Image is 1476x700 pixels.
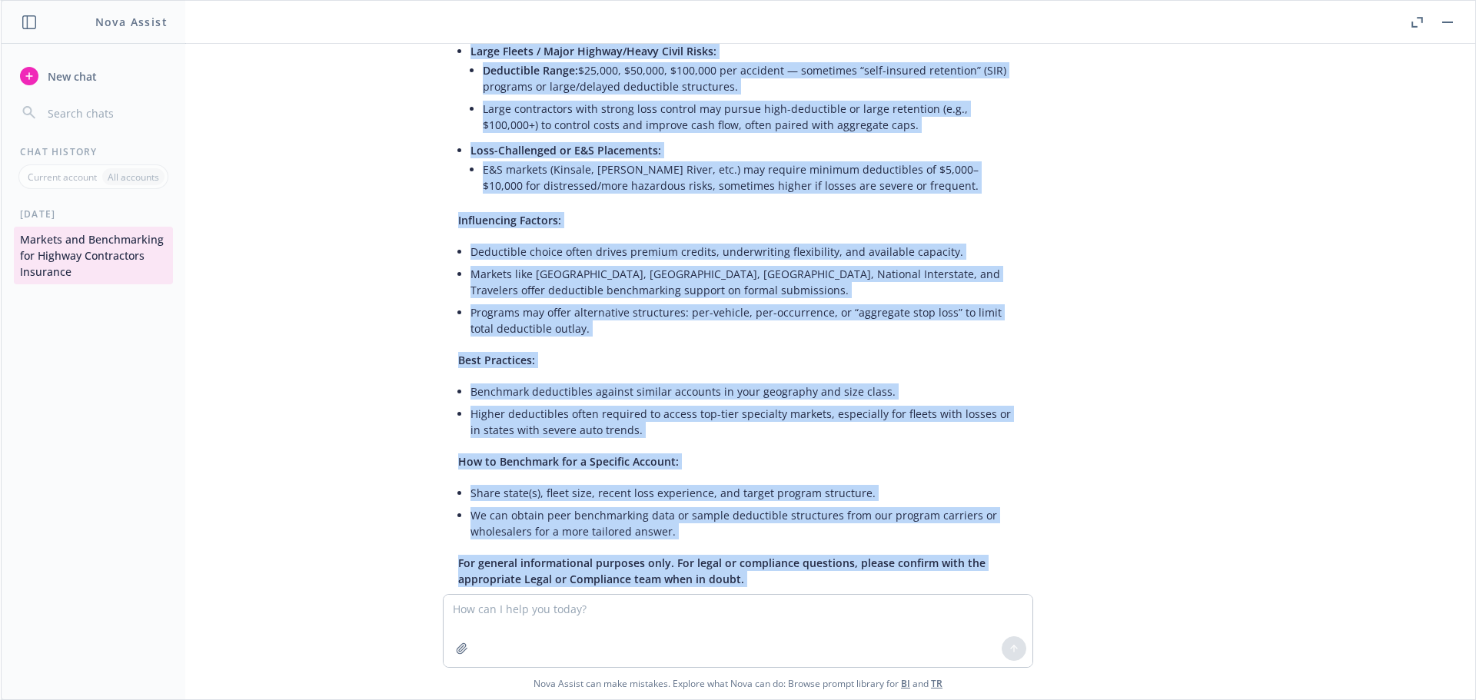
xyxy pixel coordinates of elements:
li: Benchmark deductibles against similar accounts in your geography and size class. [470,380,1018,403]
li: We can obtain peer benchmarking data or sample deductible structures from our program carriers or... [470,504,1018,542]
p: All accounts [108,171,159,184]
span: For general informational purposes only. For legal or compliance questions, please confirm with t... [458,556,986,586]
span: How to Benchmark for a Specific Account: [458,454,679,469]
h1: Nova Assist [95,14,168,30]
div: [DATE] [2,207,185,221]
li: Markets like [GEOGRAPHIC_DATA], [GEOGRAPHIC_DATA], [GEOGRAPHIC_DATA], National Interstate, and Tr... [470,263,1018,301]
input: Search chats [45,102,167,124]
button: Markets and Benchmarking for Highway Contractors Insurance [14,227,173,284]
li: Programs may offer alternative structures: per-vehicle, per-occurrence, or “aggregate stop loss” ... [470,301,1018,340]
a: TR [931,677,942,690]
li: Share state(s), fleet size, recent loss experience, and target program structure. [470,482,1018,504]
li: Large contractors with strong loss control may pursue high-deductible or large retention (e.g., $... [483,98,1018,136]
span: New chat [45,68,97,85]
li: Higher deductibles often required to access top-tier specialty markets, especially for fleets wit... [470,403,1018,441]
p: Current account [28,171,97,184]
div: Chat History [2,145,185,158]
span: Influencing Factors: [458,213,561,227]
span: Loss-Challenged or E&S Placements: [470,143,661,158]
span: Large Fleets / Major Highway/Heavy Civil Risks: [470,44,716,58]
li: E&S markets (Kinsale, [PERSON_NAME] River, etc.) may require minimum deductibles of $5,000–$10,00... [483,158,1018,197]
li: $25,000, $50,000, $100,000 per accident — sometimes “self-insured retention” (SIR) programs or la... [483,59,1018,98]
span: Deductible Range: [483,63,578,78]
a: BI [901,677,910,690]
li: Deductible choice often drives premium credits, underwriting flexibility, and available capacity. [470,241,1018,263]
button: New chat [14,62,173,90]
span: Best Practices: [458,353,535,367]
span: Nova Assist can make mistakes. Explore what Nova can do: Browse prompt library for and [7,668,1469,699]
